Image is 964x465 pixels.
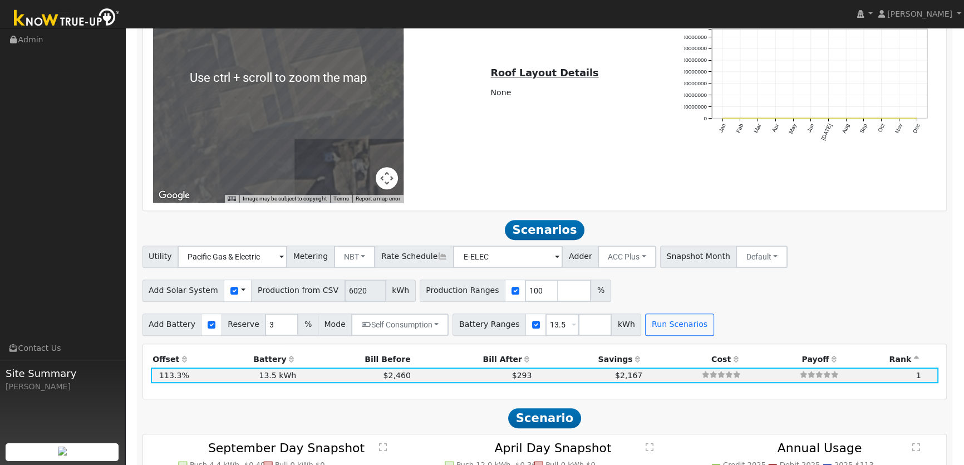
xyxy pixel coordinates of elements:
text: 50000000000000 [663,104,707,110]
span: $293 [512,371,532,380]
button: Map camera controls [376,167,398,189]
text:  [646,443,653,452]
input: Select a Utility [178,246,287,268]
img: retrieve [58,447,67,456]
span: Snapshot Month [660,246,737,268]
span: Battery Ranges [453,314,526,336]
span: 113.3% [159,371,189,380]
span: Rank [889,355,911,364]
circle: onclick="" [810,117,812,119]
text: Oct [877,123,886,133]
span: $2,460 [383,371,411,380]
button: Self Consumption [351,314,449,336]
span: Utility [142,246,179,268]
text: 0 [704,115,707,121]
text:  [912,443,920,452]
span: 1 [916,371,921,380]
span: Production Ranges [420,280,505,302]
circle: onclick="" [881,117,883,119]
text: Sep [858,123,868,134]
text: Feb [735,123,744,134]
th: Offset [151,352,191,368]
span: $2,167 [615,371,642,380]
circle: onclick="" [845,117,847,119]
span: Adder [562,246,598,268]
span: Add Solar System [142,280,225,302]
text: 300000000000000 [660,45,707,51]
circle: onclick="" [916,117,918,119]
input: Select a Rate Schedule [453,246,563,268]
circle: onclick="" [756,117,759,119]
text: 250000000000000 [660,57,707,63]
text: Aug [841,123,850,134]
span: Scenario [508,408,581,428]
a: Terms [333,195,349,202]
text: September Day Snapshot [208,441,365,455]
text: Nov [894,123,903,134]
text:  [379,443,387,452]
span: Metering [287,246,335,268]
text: 350000000000000 [660,33,707,40]
span: Image may be subject to copyright [243,195,327,202]
span: Site Summary [6,366,119,381]
text: Apr [770,123,780,133]
span: Rate Schedule [375,246,454,268]
th: Battery [191,352,298,368]
button: Keyboard shortcuts [228,195,235,203]
text: 150000000000000 [660,80,707,86]
span: % [298,314,318,336]
circle: onclick="" [774,117,776,119]
span: Payoff [801,355,829,364]
text: Jun [806,123,815,133]
circle: onclick="" [898,117,900,119]
u: Roof Layout Details [490,67,598,79]
text: May [788,123,798,135]
button: Run Scenarios [645,314,714,336]
text: Annual Usage [777,441,862,455]
text: Jan [717,123,727,133]
circle: onclick="" [739,117,741,119]
span: [PERSON_NAME] [887,9,952,18]
span: Savings [598,355,632,364]
th: Bill Before [298,352,413,368]
text: [DATE] [820,123,833,141]
span: % [591,280,611,302]
img: Know True-Up [8,6,125,31]
span: Scenarios [505,220,584,240]
span: Cost [711,355,731,364]
span: kWh [611,314,641,336]
span: Add Battery [142,314,202,336]
circle: onclick="" [827,117,829,119]
span: Mode [318,314,352,336]
text: 100000000000000 [660,92,707,98]
text: April Day Snapshot [494,441,612,455]
a: Open this area in Google Maps (opens a new window) [156,188,193,203]
img: Google [156,188,193,203]
circle: onclick="" [863,117,865,119]
td: 13.5 kWh [191,368,298,383]
circle: onclick="" [721,117,724,119]
button: NBT [334,246,376,268]
span: kWh [386,280,416,302]
text: 200000000000000 [660,68,707,75]
span: Production from CSV [251,280,345,302]
text: Dec [912,123,921,134]
a: Report a map error [356,195,400,202]
circle: onclick="" [792,117,794,119]
td: None [489,85,601,100]
button: Default [736,246,788,268]
div: [PERSON_NAME] [6,381,119,393]
th: Bill After [412,352,534,368]
button: ACC Plus [598,246,656,268]
text: Mar [752,123,763,134]
span: Reserve [222,314,266,336]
